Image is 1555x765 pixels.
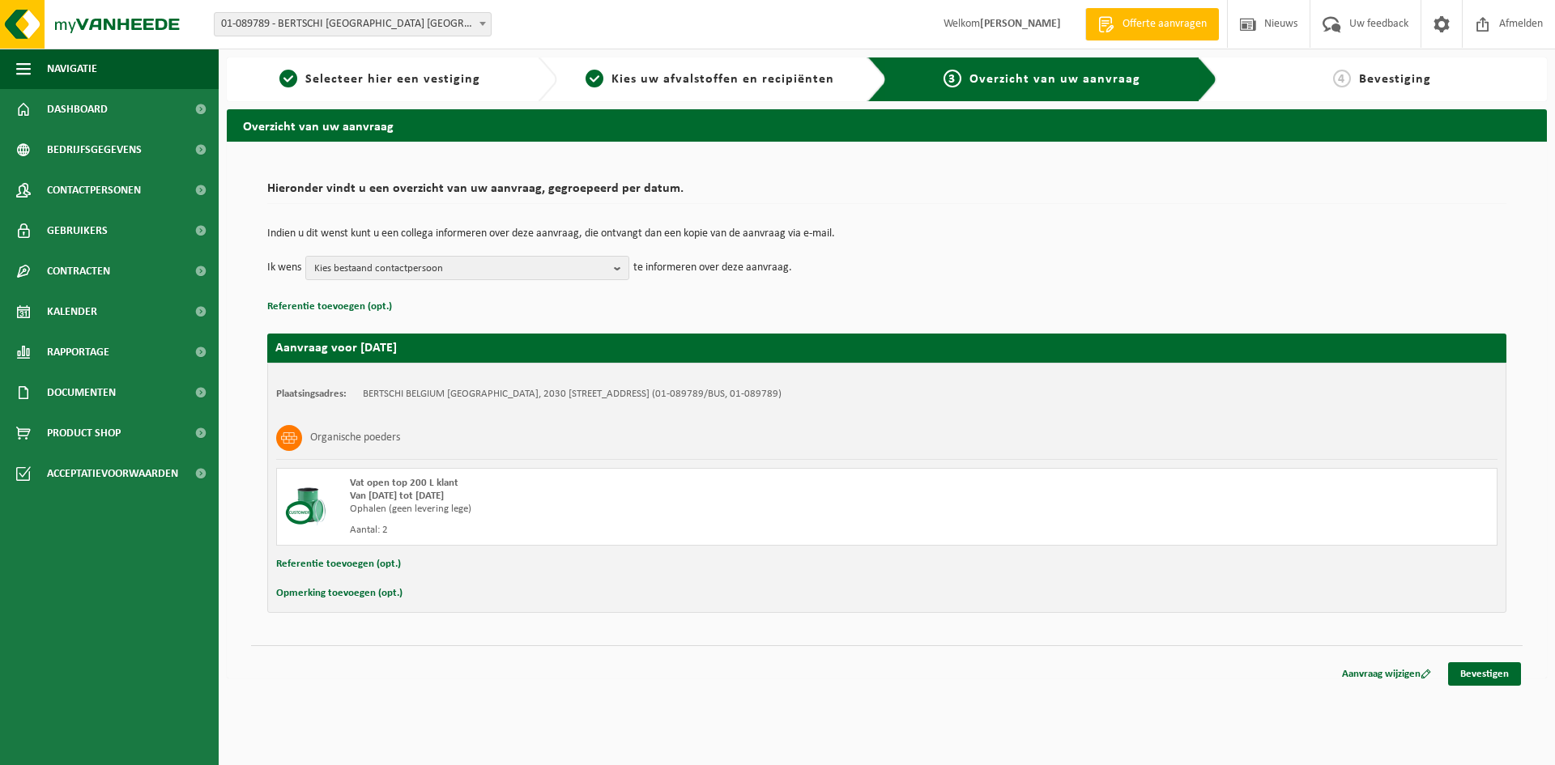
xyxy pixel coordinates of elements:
[47,89,108,130] span: Dashboard
[586,70,603,87] span: 2
[47,453,178,494] span: Acceptatievoorwaarden
[285,477,334,525] img: PB-OT-0200-CU.png
[276,389,347,399] strong: Plaatsingsadres:
[310,425,400,451] h3: Organische poeders
[350,503,952,516] div: Ophalen (geen levering lege)
[350,491,444,501] strong: Van [DATE] tot [DATE]
[1333,70,1351,87] span: 4
[47,130,142,170] span: Bedrijfsgegevens
[276,554,401,575] button: Referentie toevoegen (opt.)
[227,109,1547,141] h2: Overzicht van uw aanvraag
[47,210,108,251] span: Gebruikers
[350,478,458,488] span: Vat open top 200 L klant
[314,257,607,281] span: Kies bestaand contactpersoon
[214,12,492,36] span: 01-089789 - BERTSCHI BELGIUM NV - ANTWERPEN
[215,13,491,36] span: 01-089789 - BERTSCHI BELGIUM NV - ANTWERPEN
[267,182,1506,204] h2: Hieronder vindt u een overzicht van uw aanvraag, gegroepeerd per datum.
[611,73,834,86] span: Kies uw afvalstoffen en recipiënten
[47,291,97,332] span: Kalender
[47,332,109,372] span: Rapportage
[633,256,792,280] p: te informeren over deze aanvraag.
[363,388,782,401] td: BERTSCHI BELGIUM [GEOGRAPHIC_DATA], 2030 [STREET_ADDRESS] (01-089789/BUS, 01-089789)
[1330,662,1443,686] a: Aanvraag wijzigen
[565,70,855,89] a: 2Kies uw afvalstoffen en recipiënten
[969,73,1140,86] span: Overzicht van uw aanvraag
[47,413,121,453] span: Product Shop
[279,70,297,87] span: 1
[267,256,301,280] p: Ik wens
[47,372,116,413] span: Documenten
[47,251,110,291] span: Contracten
[1448,662,1521,686] a: Bevestigen
[47,49,97,89] span: Navigatie
[980,18,1061,30] strong: [PERSON_NAME]
[1118,16,1211,32] span: Offerte aanvragen
[267,296,392,317] button: Referentie toevoegen (opt.)
[275,342,397,355] strong: Aanvraag voor [DATE]
[235,70,525,89] a: 1Selecteer hier een vestiging
[305,256,629,280] button: Kies bestaand contactpersoon
[276,583,403,604] button: Opmerking toevoegen (opt.)
[47,170,141,210] span: Contactpersonen
[1085,8,1219,40] a: Offerte aanvragen
[267,228,1506,240] p: Indien u dit wenst kunt u een collega informeren over deze aanvraag, die ontvangt dan een kopie v...
[305,73,480,86] span: Selecteer hier een vestiging
[1359,73,1431,86] span: Bevestiging
[350,524,952,537] div: Aantal: 2
[944,70,961,87] span: 3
